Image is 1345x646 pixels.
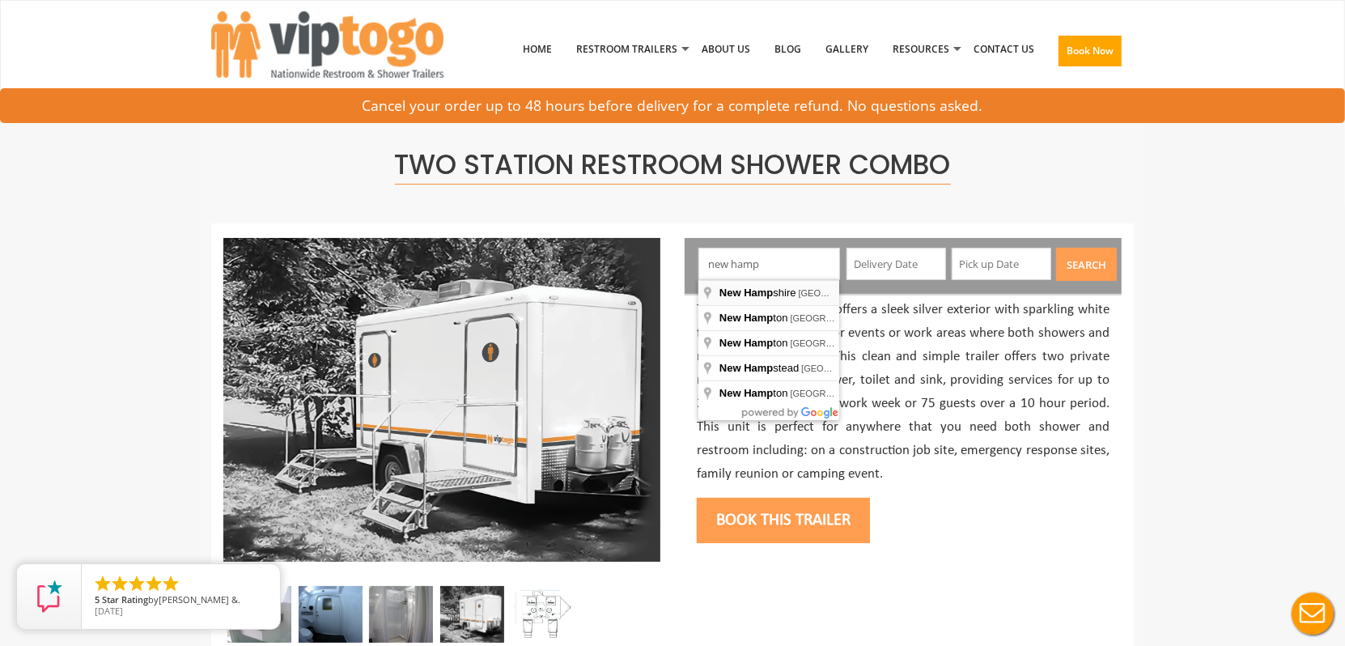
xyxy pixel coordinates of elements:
span: New Hamp [719,362,773,374]
span: [GEOGRAPHIC_DATA], [GEOGRAPHIC_DATA], [GEOGRAPHIC_DATA] [801,363,1089,373]
span: [GEOGRAPHIC_DATA], [GEOGRAPHIC_DATA] [791,313,981,323]
img: 2 unit shower/restroom combo [511,586,575,643]
span: 5 [95,593,100,606]
a: Blog [762,7,813,91]
button: Live Chat [1280,581,1345,646]
span: Two Station Restroom Shower Combo [395,146,951,185]
span: New Hamp [719,387,773,399]
li:  [161,574,180,593]
a: Resources [880,7,961,91]
span: New Hamp [719,312,773,324]
span: New Hamp [719,287,773,299]
span: [PERSON_NAME] &. [159,593,240,606]
li:  [144,574,163,593]
img: VIPTOGO [211,11,443,78]
span: [GEOGRAPHIC_DATA], [GEOGRAPHIC_DATA] [791,338,981,348]
a: Contact Us [961,7,1046,91]
a: Home [511,7,564,91]
span: stead [719,362,801,374]
img: Review Rating [33,580,66,613]
span: [GEOGRAPHIC_DATA], [GEOGRAPHIC_DATA] [791,389,981,398]
span: New Hamp [719,337,773,349]
li:  [93,574,112,593]
span: Star Rating [102,593,148,606]
button: Book Now [1059,36,1122,66]
span: [DATE] [95,605,123,617]
img: private toilet area with flushing toilet and sanitized sink. [299,586,363,643]
button: Book this trailer [697,498,870,543]
input: Pick up Date [952,248,1051,280]
a: About Us [689,7,762,91]
input: Delivery Date [846,248,946,280]
a: Book Now [1046,7,1134,101]
input: Enter your Address [698,248,841,280]
img: outside photo of 2 stations shower combo trailer [223,238,660,562]
img: outside photo of 2 stations shower combo trailer [440,586,504,643]
span: [GEOGRAPHIC_DATA] [799,288,892,298]
a: Restroom Trailers [564,7,689,91]
li:  [110,574,129,593]
span: ton [719,337,791,349]
li:  [127,574,146,593]
p: This combination trailer offers a sleek silver exterior with sparkling white facilities inside, p... [697,299,1110,486]
a: Gallery [813,7,880,91]
span: ton [719,312,791,324]
span: ton [719,387,791,399]
button: Search [1056,248,1117,281]
img: Private shower area is sparkling clean, private and comfortable [369,586,433,643]
span: shire [719,287,799,299]
span: by [95,595,267,606]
